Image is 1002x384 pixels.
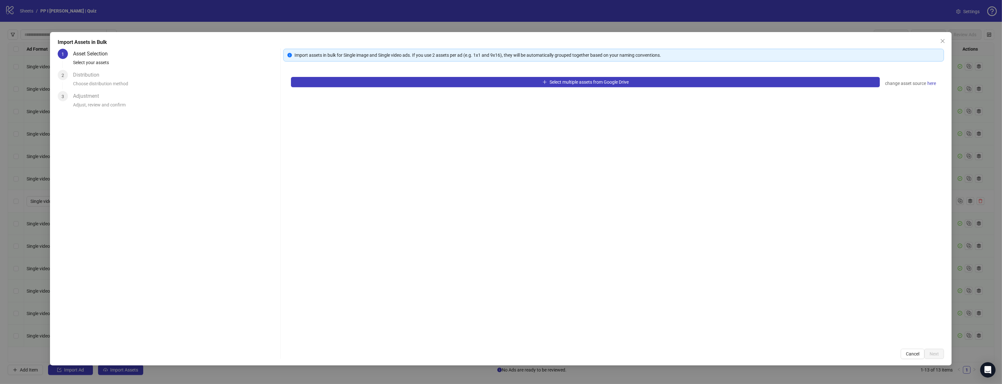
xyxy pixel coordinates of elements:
[906,351,920,356] span: Cancel
[73,101,278,112] div: Adjust, review and confirm
[542,80,547,84] span: plus
[940,38,946,44] span: close
[550,79,629,85] span: Select multiple assets from Google Drive
[73,59,278,70] div: Select your assets
[62,52,64,57] span: 1
[291,77,880,87] button: Select multiple assets from Google Drive
[288,53,292,57] span: info-circle
[295,52,940,59] div: Import assets in bulk for Single image and Single video ads. If you use 2 assets per ad (e.g. 1x1...
[925,349,944,359] button: Next
[62,73,64,78] span: 2
[928,80,936,87] span: here
[927,79,937,87] a: here
[73,70,104,80] div: Distribution
[980,362,996,378] div: Open Intercom Messenger
[901,349,925,359] button: Cancel
[58,38,944,46] div: Import Assets in Bulk
[73,49,113,59] div: Asset Selection
[938,36,948,46] button: Close
[73,91,104,101] div: Adjustment
[885,79,937,87] div: change asset source
[62,94,64,99] span: 3
[73,80,278,91] div: Choose distribution method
